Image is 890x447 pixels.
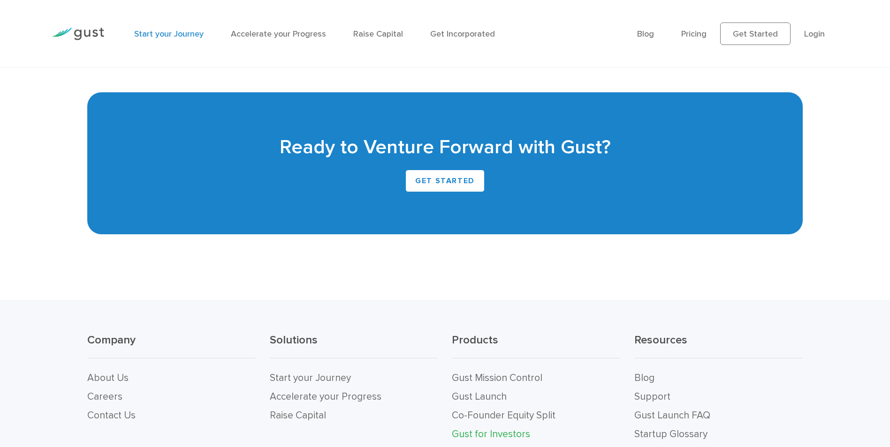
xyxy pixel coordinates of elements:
[634,428,707,440] a: Startup Glossary
[430,29,495,39] a: Get Incorporated
[353,29,403,39] a: Raise Capital
[270,410,326,421] a: Raise Capital
[270,372,351,384] a: Start your Journey
[634,333,803,358] h3: Resources
[52,28,104,40] img: Gust Logo
[634,372,654,384] a: Blog
[452,372,542,384] a: Gust Mission Control
[87,372,129,384] a: About Us
[270,333,438,358] h3: Solutions
[87,333,256,358] h3: Company
[134,29,204,39] a: Start your Journey
[452,333,620,358] h3: Products
[452,410,555,421] a: Co-Founder Equity Split
[804,29,825,39] a: Login
[720,22,791,45] a: Get Started
[452,428,530,440] a: Gust for Investors
[101,134,789,161] h2: Ready to Venture Forward with Gust?
[681,29,707,39] a: Pricing
[634,410,710,421] a: Gust Launch FAQ
[634,391,670,402] a: Support
[87,391,122,402] a: Careers
[87,410,136,421] a: Contact Us
[231,29,326,39] a: Accelerate your Progress
[637,29,654,39] a: Blog
[452,391,507,402] a: Gust Launch
[405,170,485,192] a: GET STARTED
[270,391,381,402] a: Accelerate your Progress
